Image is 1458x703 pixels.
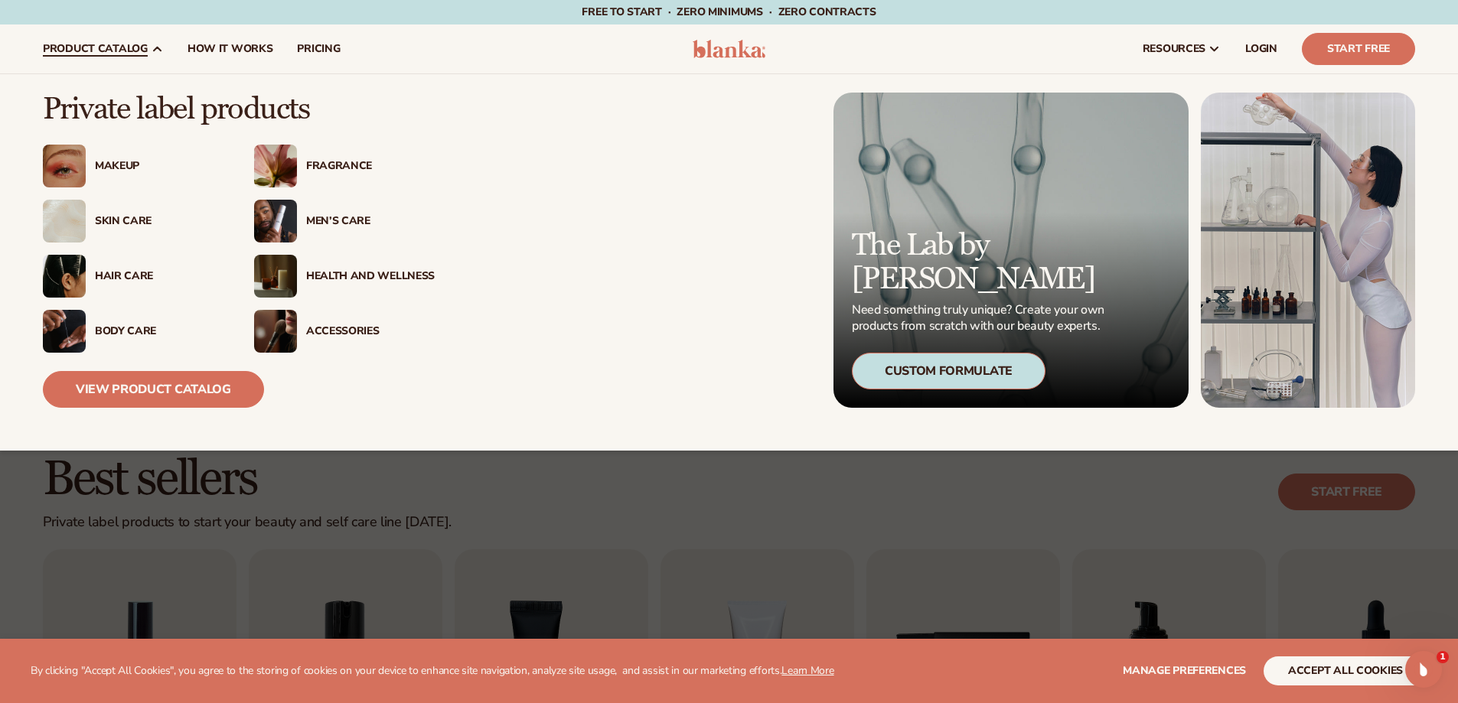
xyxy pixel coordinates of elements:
p: Private label products [43,93,435,126]
a: Pink blooming flower. Fragrance [254,145,435,187]
a: Male hand applying moisturizer. Body Care [43,310,223,353]
span: product catalog [43,43,148,55]
div: Custom Formulate [852,353,1045,389]
a: pricing [285,24,352,73]
div: Fragrance [306,160,435,173]
span: How It Works [188,43,273,55]
span: Free to start · ZERO minimums · ZERO contracts [582,5,876,19]
span: Manage preferences [1123,663,1246,678]
img: logo [693,40,765,58]
button: Manage preferences [1123,656,1246,685]
img: Female in lab with equipment. [1201,93,1415,408]
div: Accessories [306,325,435,338]
p: By clicking "Accept All Cookies", you agree to the storing of cookies on your device to enhance s... [31,665,834,678]
div: Body Care [95,325,223,338]
a: Male holding moisturizer bottle. Men’s Care [254,200,435,242]
img: Male hand applying moisturizer. [43,310,86,353]
button: accept all cookies [1264,656,1427,685]
div: Hair Care [95,270,223,283]
img: Cream moisturizer swatch. [43,200,86,242]
div: Health And Wellness [306,270,435,283]
img: Candles and incense on table. [254,255,297,298]
span: LOGIN [1245,43,1277,55]
a: LOGIN [1233,24,1290,73]
div: Makeup [95,160,223,173]
a: Learn More [781,663,833,678]
p: Need something truly unique? Create your own products from scratch with our beauty experts. [852,302,1109,334]
a: Cream moisturizer swatch. Skin Care [43,200,223,242]
a: View Product Catalog [43,371,264,408]
a: Female hair pulled back with clips. Hair Care [43,255,223,298]
img: Female with makeup brush. [254,310,297,353]
a: Microscopic product formula. The Lab by [PERSON_NAME] Need something truly unique? Create your ow... [833,93,1189,408]
a: product catalog [31,24,175,73]
iframe: Intercom live chat [1405,651,1442,688]
p: The Lab by [PERSON_NAME] [852,229,1109,296]
a: Female with makeup brush. Accessories [254,310,435,353]
img: Pink blooming flower. [254,145,297,187]
span: pricing [297,43,340,55]
span: 1 [1437,651,1449,663]
img: Female with glitter eye makeup. [43,145,86,187]
a: resources [1130,24,1233,73]
div: Men’s Care [306,215,435,228]
a: Female with glitter eye makeup. Makeup [43,145,223,187]
a: How It Works [175,24,285,73]
img: Male holding moisturizer bottle. [254,200,297,242]
div: Skin Care [95,215,223,228]
a: Candles and incense on table. Health And Wellness [254,255,435,298]
span: resources [1143,43,1205,55]
img: Female hair pulled back with clips. [43,255,86,298]
a: Start Free [1302,33,1415,65]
